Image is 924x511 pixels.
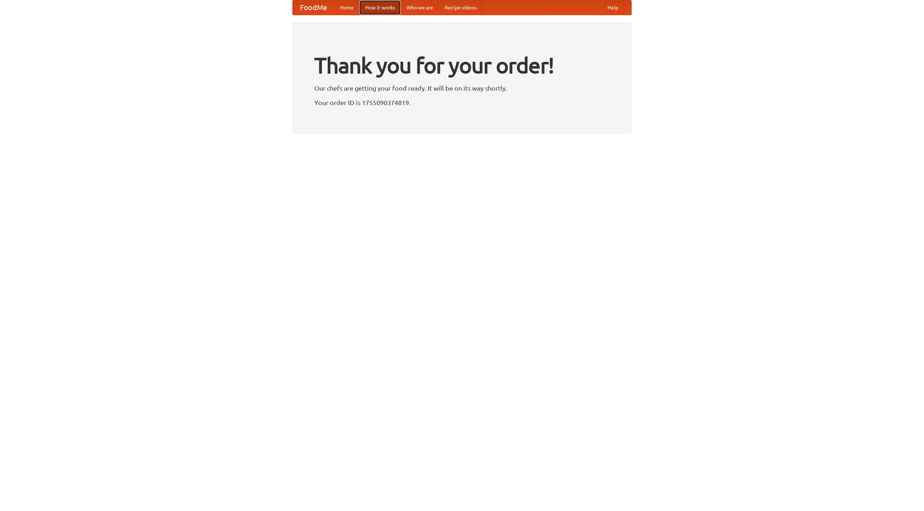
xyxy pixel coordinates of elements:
[314,48,610,83] h1: Thank you for your order!
[334,0,359,15] a: Home
[439,0,482,15] a: Recipe videos
[314,83,610,94] p: Our chefs are getting your food ready. It will be on its way shortly.
[314,97,610,108] p: Your order ID is 1755090374819.
[602,0,624,15] a: Help
[401,0,439,15] a: Who we are
[359,0,401,15] a: How it works
[293,0,334,15] a: FoodMe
